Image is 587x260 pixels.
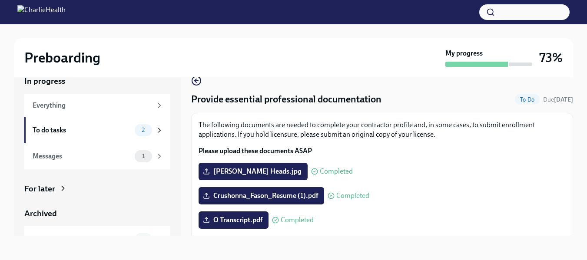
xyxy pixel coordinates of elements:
[33,151,131,161] div: Messages
[205,191,318,200] span: Crushonna_Fason_Resume (1).pdf
[136,127,150,133] span: 2
[199,187,324,204] label: Crushonna_Fason_Resume (1).pdf
[205,167,302,176] span: [PERSON_NAME] Heads.jpg
[543,96,573,103] span: Due
[281,217,314,224] span: Completed
[191,93,381,106] h4: Provide essential professional documentation
[320,168,353,175] span: Completed
[24,183,55,194] div: For later
[33,234,131,244] div: Completed tasks
[445,49,483,58] strong: My progress
[24,208,170,219] a: Archived
[24,143,170,169] a: Messages1
[199,211,269,229] label: O Transcript.pdf
[24,183,170,194] a: For later
[33,125,131,135] div: To do tasks
[24,49,100,66] h2: Preboarding
[24,94,170,117] a: Everything
[24,226,170,252] a: Completed tasks
[137,153,150,159] span: 1
[554,96,573,103] strong: [DATE]
[199,120,566,139] p: The following documents are needed to complete your contractor profile and, in some cases, to sub...
[199,163,308,180] label: [PERSON_NAME] Heads.jpg
[17,5,66,19] img: CharlieHealth
[24,76,170,87] a: In progress
[539,50,563,66] h3: 73%
[33,101,152,110] div: Everything
[24,117,170,143] a: To do tasks2
[205,216,262,224] span: O Transcript.pdf
[543,95,573,104] span: September 21st, 2025 08:00
[515,96,540,103] span: To Do
[336,192,369,199] span: Completed
[199,147,312,155] strong: Please upload these documents ASAP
